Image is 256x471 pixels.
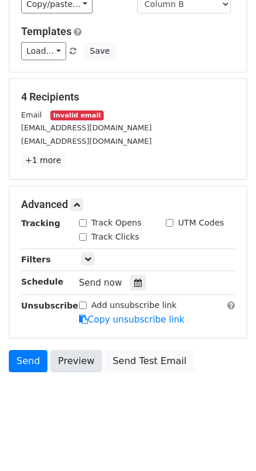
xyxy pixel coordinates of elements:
[21,219,60,228] strong: Tracking
[84,42,115,60] button: Save
[50,350,102,372] a: Preview
[105,350,194,372] a: Send Test Email
[21,255,51,264] strong: Filters
[50,110,103,120] small: Invalid email
[9,350,47,372] a: Send
[21,277,63,286] strong: Schedule
[21,110,42,119] small: Email
[21,25,71,37] a: Templates
[21,137,152,146] small: [EMAIL_ADDRESS][DOMAIN_NAME]
[91,217,142,229] label: Track Opens
[21,91,235,103] h5: 4 Recipients
[91,299,177,311] label: Add unsubscribe link
[21,301,78,310] strong: Unsubscribe
[21,42,66,60] a: Load...
[197,415,256,471] iframe: Chat Widget
[79,314,185,325] a: Copy unsubscribe link
[21,123,152,132] small: [EMAIL_ADDRESS][DOMAIN_NAME]
[178,217,224,229] label: UTM Codes
[91,231,139,243] label: Track Clicks
[79,278,122,288] span: Send now
[21,198,235,211] h5: Advanced
[21,153,65,168] a: +1 more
